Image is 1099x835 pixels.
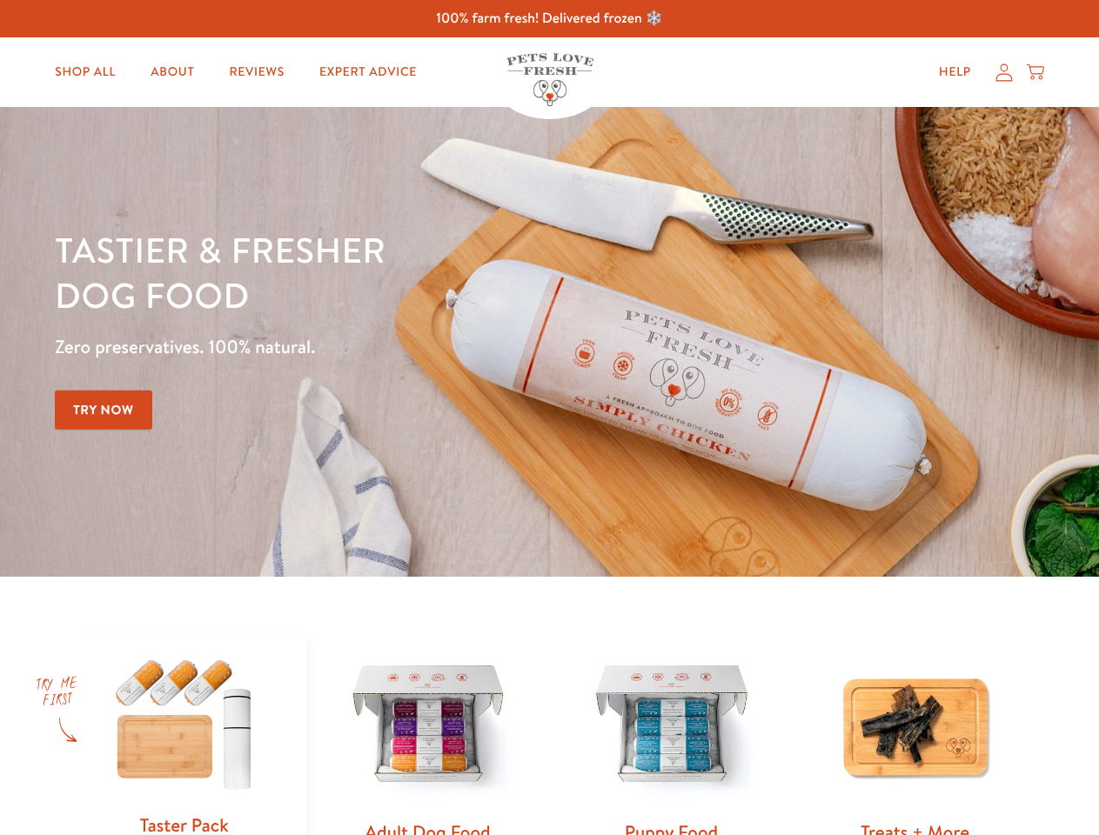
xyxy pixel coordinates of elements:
a: Help [925,55,985,90]
p: Zero preservatives. 100% natural. [55,331,714,363]
a: Shop All [41,55,130,90]
a: About [137,55,208,90]
a: Expert Advice [305,55,431,90]
a: Reviews [215,55,298,90]
img: Pets Love Fresh [506,53,593,106]
a: Try Now [55,391,152,430]
h1: Tastier & fresher dog food [55,227,714,317]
